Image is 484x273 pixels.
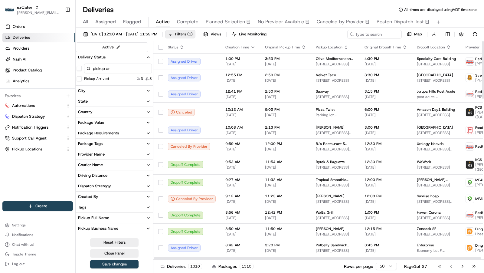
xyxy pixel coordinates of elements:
[13,57,26,62] span: Nash AI
[417,183,456,188] span: [STREET_ADDRESS]
[78,205,86,210] div: Tags
[6,78,39,83] div: Past conversations
[5,103,63,108] a: Automations
[265,215,306,220] span: [DATE]
[201,30,224,38] button: Views
[365,78,407,83] span: [DATE]
[365,89,407,94] span: 3:15 PM
[156,18,170,25] span: Active
[78,54,106,60] div: Delivery Status
[76,128,153,138] button: Package Requirements
[2,144,73,154] button: Pickup Locations
[265,89,306,94] span: 2:50 PM
[365,113,407,117] span: [DATE]
[2,2,63,17] button: ezCaterezCater[PERSON_NAME][EMAIL_ADDRESS][DOMAIN_NAME]
[6,58,17,68] img: 1736555255976-a54dd68f-1ca7-489b-9aae-adbdc363a1c4
[365,199,407,204] span: [DATE]
[168,45,178,50] span: Status
[12,223,26,228] span: Settings
[417,210,441,215] span: Haven Corona
[316,210,334,215] span: WaBa Grill
[225,226,255,231] span: 8:50 AM
[265,160,306,164] span: 11:54 AM
[225,243,255,248] span: 8:42 AM
[265,113,306,117] span: [DATE]
[76,170,153,181] button: Driving Distance
[240,264,253,269] div: 1310
[417,199,456,204] span: [STREET_ADDRESS][US_STATE]
[365,210,407,215] span: 1:00 PM
[316,94,355,99] span: [STREET_ADDRESS]
[76,192,153,202] button: Created By
[2,54,75,64] a: Nash AI
[225,232,255,237] span: [DATE]
[2,250,73,258] button: Toggle Theme
[161,263,202,269] div: Deliveries
[265,78,306,83] span: [DATE]
[57,135,97,141] span: API Documentation
[265,107,306,112] span: 5:02 PM
[417,73,456,77] span: [GEOGRAPHIC_DATA] [GEOGRAPHIC_DATA] - [PERSON_NAME][GEOGRAPHIC_DATA][PERSON_NAME]
[60,150,73,154] span: Pylon
[76,96,153,107] button: State
[83,18,88,25] span: All
[225,215,255,220] span: [DATE]
[5,146,63,152] a: Pickup Locations
[365,248,407,253] span: [DATE]
[265,194,306,199] span: 11:23 AM
[265,165,306,170] span: [DATE]
[149,76,152,81] span: 3
[265,248,306,253] span: [DATE]
[417,94,456,99] span: post acute, [STREET_ADDRESS]
[265,177,306,182] span: 11:32 AM
[344,263,373,269] p: Rows per page
[12,252,36,257] span: Toggle Theme
[35,203,47,209] span: Create
[78,120,104,125] div: Package Value
[365,94,407,99] span: [DATE]
[12,261,25,266] span: Log out
[404,7,477,12] span: All times are displayed using MDT timezone
[404,30,425,38] button: Map
[2,221,73,229] button: Settings
[2,112,73,121] button: Dispatch Strategy
[417,177,456,182] span: [PERSON_NAME] Laser and vision
[78,109,93,115] div: Country
[316,78,355,83] span: [STREET_ADDRESS]
[225,107,255,112] span: 10:12 AM
[316,89,329,94] span: Subway
[316,147,355,152] span: [STREET_ADDRESS][US_STATE]
[76,202,153,212] button: Tags
[84,76,109,81] label: Pickup Arrived
[417,45,445,50] span: Dropoff Location
[212,263,253,269] div: Packages
[316,160,345,164] span: Byrek & Baguette
[417,107,455,112] span: Amazon Day1 Building
[2,44,75,53] a: Providers
[365,125,407,130] span: 3:00 PM
[466,179,474,186] img: melas_now_logo.png
[168,109,195,116] button: Canceled
[2,231,73,239] button: Notifications
[76,107,153,117] button: Country
[17,10,60,15] button: [PERSON_NAME][EMAIL_ADDRESS][DOMAIN_NAME]
[103,59,110,67] button: Start new chat
[417,226,436,231] span: Zendesk SF
[211,31,221,37] span: Views
[265,125,306,130] span: 2:13 PM
[316,125,345,130] span: [PERSON_NAME]
[265,56,306,61] span: 3:53 PM
[225,160,255,164] span: 9:53 AM
[2,123,73,132] button: Notification Triggers
[316,165,355,170] span: [STREET_ADDRESS]
[239,31,267,37] span: Live Monitoring
[206,18,245,25] span: Planned Selection
[225,248,255,253] span: [DATE]
[265,232,306,237] span: [DATE]
[76,52,153,62] button: Delivery Status
[17,4,32,10] span: ezCater
[2,260,73,268] button: Log out
[225,183,255,188] span: [DATE]
[6,88,16,97] img: unihopllc
[12,125,48,130] span: Notification Triggers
